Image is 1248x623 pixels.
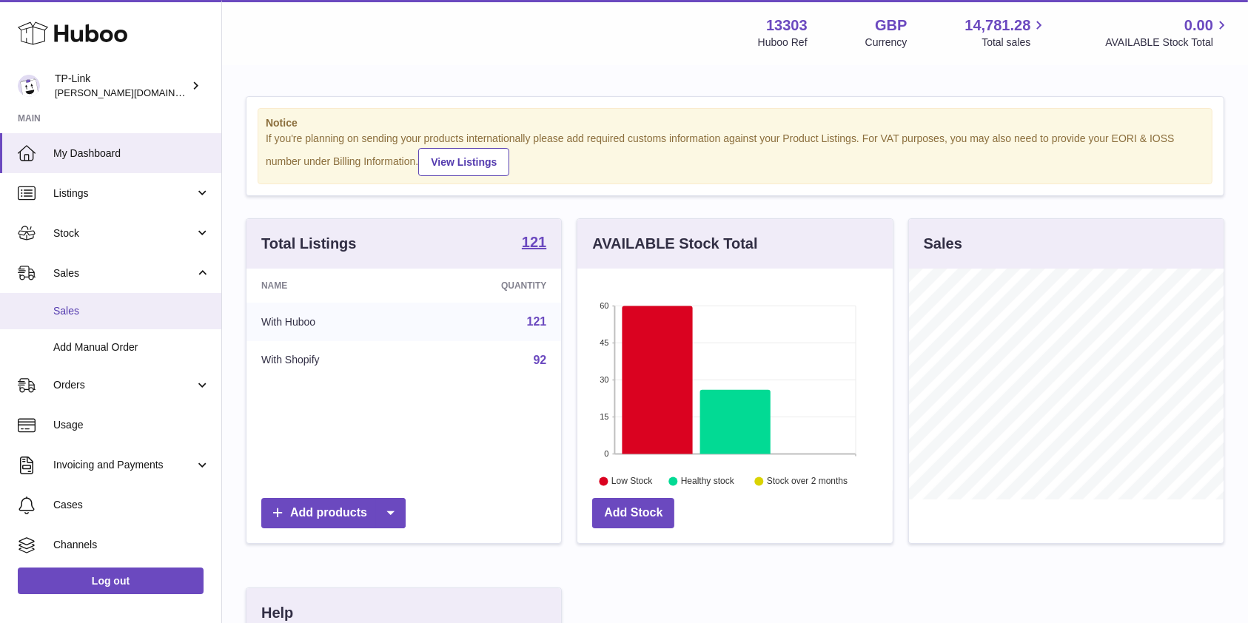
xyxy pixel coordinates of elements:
[246,341,416,380] td: With Shopify
[55,87,374,98] span: [PERSON_NAME][DOMAIN_NAME][EMAIL_ADDRESS][DOMAIN_NAME]
[758,36,808,50] div: Huboo Ref
[1105,16,1230,50] a: 0.00 AVAILABLE Stock Total
[53,304,210,318] span: Sales
[924,234,962,254] h3: Sales
[767,476,848,486] text: Stock over 2 months
[592,234,757,254] h3: AVAILABLE Stock Total
[982,36,1047,50] span: Total sales
[522,235,546,252] a: 121
[266,116,1204,130] strong: Notice
[246,269,416,303] th: Name
[18,568,204,594] a: Log out
[261,234,357,254] h3: Total Listings
[600,375,609,384] text: 30
[964,16,1047,50] a: 14,781.28 Total sales
[865,36,908,50] div: Currency
[1184,16,1213,36] span: 0.00
[18,75,40,97] img: susie.li@tp-link.com
[53,538,210,552] span: Channels
[1105,36,1230,50] span: AVAILABLE Stock Total
[522,235,546,249] strong: 121
[611,476,653,486] text: Low Stock
[53,498,210,512] span: Cases
[53,340,210,354] span: Add Manual Order
[600,338,609,347] text: 45
[55,72,188,100] div: TP-Link
[53,458,195,472] span: Invoicing and Payments
[600,301,609,310] text: 60
[246,303,416,341] td: With Huboo
[964,16,1030,36] span: 14,781.28
[527,315,547,328] a: 121
[266,132,1204,176] div: If you're planning on sending your products internationally please add required customs informati...
[53,266,195,280] span: Sales
[416,269,561,303] th: Quantity
[592,498,674,528] a: Add Stock
[261,603,293,623] h3: Help
[605,449,609,458] text: 0
[53,186,195,201] span: Listings
[600,412,609,421] text: 15
[534,354,547,366] a: 92
[53,226,195,240] span: Stock
[681,476,735,486] text: Healthy stock
[766,16,808,36] strong: 13303
[875,16,907,36] strong: GBP
[261,498,406,528] a: Add products
[53,378,195,392] span: Orders
[53,418,210,432] span: Usage
[53,147,210,161] span: My Dashboard
[418,148,509,176] a: View Listings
